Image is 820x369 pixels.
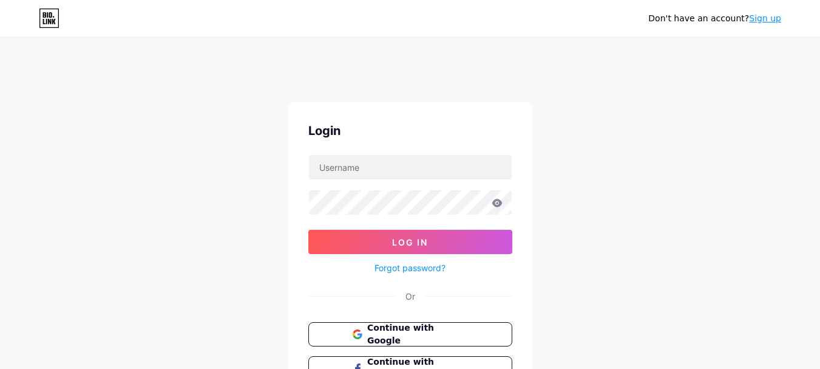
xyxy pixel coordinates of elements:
[392,237,428,247] span: Log In
[308,230,512,254] button: Log In
[309,155,512,179] input: Username
[374,261,446,274] a: Forgot password?
[308,122,512,140] div: Login
[367,322,467,347] span: Continue with Google
[749,13,781,23] a: Sign up
[648,12,781,25] div: Don't have an account?
[308,322,512,347] button: Continue with Google
[405,290,415,303] div: Or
